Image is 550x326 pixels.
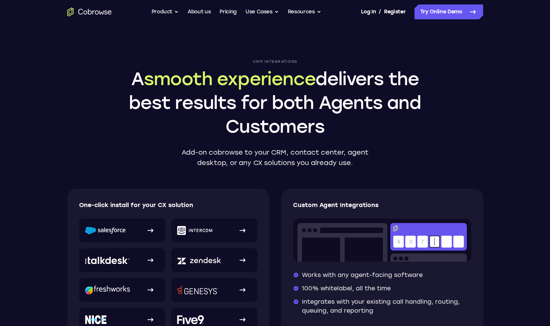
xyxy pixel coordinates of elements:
[177,286,218,294] img: Genesys logo
[293,271,471,280] li: Works with any agent-facing software
[85,285,130,294] img: Freshworks logo
[177,315,204,324] img: Five9 logo
[171,248,257,272] a: Zendesk logo
[144,68,316,90] span: smooth experience
[288,4,321,19] button: Resources
[379,7,381,16] span: /
[219,4,237,19] a: Pricing
[178,147,372,168] p: Add-on cobrowse to your CRM, contact center, agent desktop, or any CX solutions you already use.
[177,226,212,235] img: Intercom logo
[293,284,471,293] li: 100% whitelabel, all the time
[85,256,130,264] img: Talkdesk logo
[361,4,376,19] a: Log In
[79,278,165,302] a: Freshworks logo
[177,256,221,265] img: Zendesk logo
[85,226,126,235] img: Salesforce logo
[245,4,279,19] button: Use Cases
[79,248,165,272] a: Talkdesk logo
[188,4,211,19] a: About us
[414,4,483,19] a: Try Online Demo
[171,219,257,242] a: Intercom logo
[127,67,424,138] h1: A delivers the best results for both Agents and Customers
[79,201,258,210] p: One-click install for your CX solution
[67,7,112,16] a: Go to the home page
[152,4,179,19] button: Product
[171,278,257,302] a: Genesys logo
[79,219,165,242] a: Salesforce logo
[293,219,471,262] img: Co-browse code entry input
[293,297,471,315] li: Integrates with your existing call handling, routing, queuing, and reporting
[293,201,471,210] p: Custom Agent Integrations
[384,4,406,19] a: Register
[127,59,424,64] p: CRM Integrations
[85,315,107,324] img: NICE logo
